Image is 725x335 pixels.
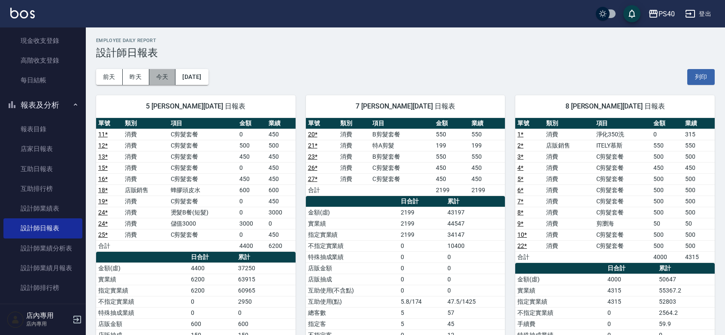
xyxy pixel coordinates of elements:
td: 52803 [657,296,715,307]
td: 0 [399,240,446,251]
td: 450 [434,162,469,173]
button: save [623,5,640,22]
a: 設計師業績表 [3,199,82,218]
td: 6200 [266,240,296,251]
td: 合計 [515,251,544,263]
td: 600 [236,318,296,329]
td: 金額(虛) [306,207,399,218]
a: 現金收支登錄 [3,31,82,51]
td: 500 [651,207,683,218]
td: 2199 [434,184,469,196]
td: 不指定實業績 [96,296,189,307]
td: 剪瀏海 [594,218,652,229]
td: 4400 [189,263,236,274]
td: 消費 [123,196,169,207]
td: 600 [189,318,236,329]
td: 0 [237,129,266,140]
td: 550 [469,151,505,162]
td: 消費 [123,140,169,151]
th: 項目 [370,118,434,129]
table: a dense table [515,118,715,263]
td: 實業績 [306,218,399,229]
th: 類別 [544,118,594,129]
td: 2199 [399,218,446,229]
th: 單號 [96,118,123,129]
div: PS40 [659,9,675,19]
td: 450 [266,173,296,184]
button: 登出 [682,6,715,22]
td: 消費 [544,173,594,184]
td: 店販銷售 [544,140,594,151]
td: 消費 [123,207,169,218]
td: 63915 [236,274,296,285]
a: 設計師排行榜 [3,278,82,298]
td: 總客數 [306,307,399,318]
th: 金額 [651,118,683,129]
td: 3000 [266,207,296,218]
td: 315 [683,129,715,140]
td: 450 [266,151,296,162]
td: C剪髮套餐 [594,196,652,207]
td: 500 [266,140,296,151]
td: 消費 [544,207,594,218]
td: 消費 [338,129,370,140]
td: 店販金額 [306,263,399,274]
td: 0 [651,129,683,140]
td: 44547 [445,218,505,229]
td: 550 [683,140,715,151]
td: 燙髮B餐(短髮) [169,207,237,218]
td: C剪髮套餐 [594,207,652,218]
button: 報表及分析 [3,94,82,116]
a: 互助日報表 [3,159,82,179]
td: 店販抽成 [306,274,399,285]
td: C剪髮套餐 [370,173,434,184]
td: 2950 [236,296,296,307]
td: C剪髮套餐 [169,140,237,151]
td: 450 [266,162,296,173]
td: 淨化350洗 [594,129,652,140]
td: 0 [605,307,657,318]
td: 500 [683,173,715,184]
td: 2199 [469,184,505,196]
td: 600 [266,184,296,196]
p: 店內專用 [26,320,70,328]
button: 昨天 [123,69,149,85]
td: 手續費 [515,318,605,329]
td: 500 [651,240,683,251]
th: 累計 [657,263,715,274]
td: C剪髮套餐 [594,162,652,173]
h5: 店內專用 [26,311,70,320]
td: 消費 [338,151,370,162]
td: 指定實業績 [96,285,189,296]
table: a dense table [96,118,296,252]
td: 500 [651,184,683,196]
td: 450 [237,173,266,184]
th: 項目 [169,118,237,129]
td: 互助使用(不含點) [306,285,399,296]
td: 0 [189,296,236,307]
td: 指定客 [306,318,399,329]
td: C剪髮套餐 [594,240,652,251]
td: 500 [683,151,715,162]
td: 60965 [236,285,296,296]
td: 消費 [338,162,370,173]
td: 10400 [445,240,505,251]
a: 設計師業績月報表 [3,258,82,278]
a: 設計師日報表 [3,218,82,238]
td: 儲值3000 [169,218,237,229]
th: 累計 [236,252,296,263]
td: 0 [399,274,446,285]
td: 3000 [237,218,266,229]
th: 單號 [306,118,338,129]
td: 500 [683,196,715,207]
td: 450 [469,162,505,173]
button: 今天 [149,69,176,85]
th: 業績 [266,118,296,129]
td: 450 [266,229,296,240]
td: 450 [683,162,715,173]
td: 500 [651,151,683,162]
td: 600 [237,184,266,196]
td: 2199 [399,229,446,240]
th: 類別 [338,118,370,129]
td: 蜂膠頭皮水 [169,184,237,196]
